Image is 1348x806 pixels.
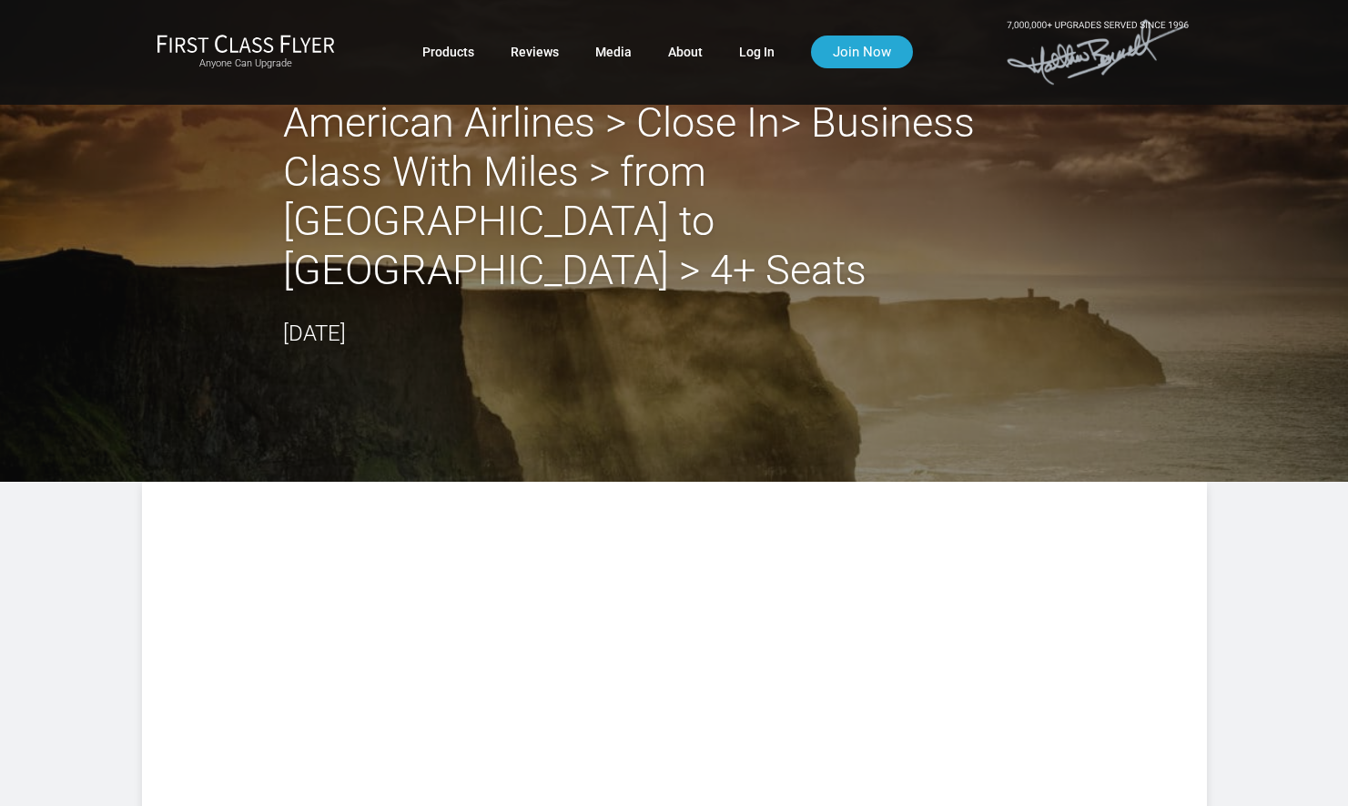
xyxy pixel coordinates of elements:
a: Reviews [511,36,559,68]
a: Media [595,36,632,68]
a: Join Now [811,36,913,68]
a: First Class FlyerAnyone Can Upgrade [157,34,335,70]
img: summary.svg [233,555,1116,719]
small: Anyone Can Upgrade [157,57,335,70]
time: [DATE] [283,321,346,346]
img: First Class Flyer [157,34,335,53]
a: Products [422,36,474,68]
h2: American Airlines > Close In> Business Class With Miles > from [GEOGRAPHIC_DATA] to [GEOGRAPHIC_D... [283,98,1066,295]
a: About [668,36,703,68]
a: Log In [739,36,775,68]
